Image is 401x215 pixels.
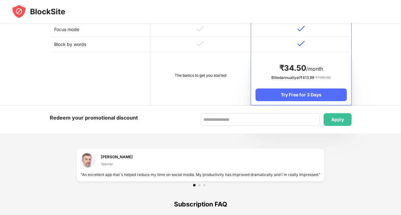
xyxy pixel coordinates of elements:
[197,26,204,32] img: v-grey.svg
[315,75,331,80] span: ₹ 1199.88
[297,41,305,47] img: v-blue.svg
[297,26,305,32] img: v-blue.svg
[279,63,306,73] span: ₹ 34.50
[255,63,346,73] div: /month
[81,153,96,168] img: testimonial-1.jpg
[331,117,344,122] div: Apply
[11,4,65,19] img: blocksite-icon-black.svg
[155,72,246,79] div: The basics to get you started
[101,154,133,160] div: [PERSON_NAME]
[255,75,346,81] div: Billed annually at ₹ 413.99
[50,22,150,37] td: Focus mode
[50,37,150,52] td: Block by words
[101,161,133,166] div: Teacher
[50,113,138,122] div: Redeem your promotional discount
[255,88,346,101] div: Try Free for 3 Days
[197,41,204,47] img: v-grey.svg
[81,172,320,178] div: "An excellent app that`s helped reduce my time on social media. My productivity has improved dram...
